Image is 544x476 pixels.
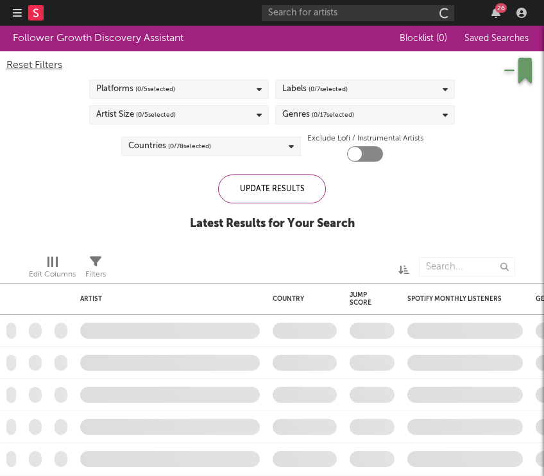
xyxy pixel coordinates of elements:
[29,267,76,282] div: Edit Columns
[13,31,183,46] div: Follower Growth Discovery Assistant
[273,295,330,303] div: Country
[312,107,354,123] span: ( 0 / 17 selected)
[136,107,176,123] span: ( 0 / 5 selected)
[307,131,423,146] label: Exclude Lofi / Instrumental Artists
[491,8,500,18] button: 26
[85,267,106,282] div: Filters
[190,216,355,232] div: Latest Results for Your Search
[218,174,326,203] div: Update Results
[400,34,447,43] span: Blocklist
[464,34,531,43] span: Saved Searches
[6,58,538,73] div: Reset Filters
[168,139,211,154] span: ( 0 / 78 selected)
[282,81,348,97] div: Labels
[309,81,348,97] span: ( 0 / 7 selected)
[80,295,253,303] div: Artist
[282,107,354,123] div: Genres
[96,81,175,97] div: Platforms
[419,257,515,276] input: Search...
[262,5,454,21] input: Search for artists
[128,139,211,154] div: Countries
[85,251,106,288] div: Filters
[135,81,175,97] span: ( 0 / 5 selected)
[350,291,375,307] div: Jump Score
[407,295,504,303] div: Spotify Monthly Listeners
[29,251,76,288] div: Edit Columns
[461,33,531,44] button: Saved Searches
[436,34,447,43] span: ( 0 )
[96,107,176,123] div: Artist Size
[495,3,507,13] div: 26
